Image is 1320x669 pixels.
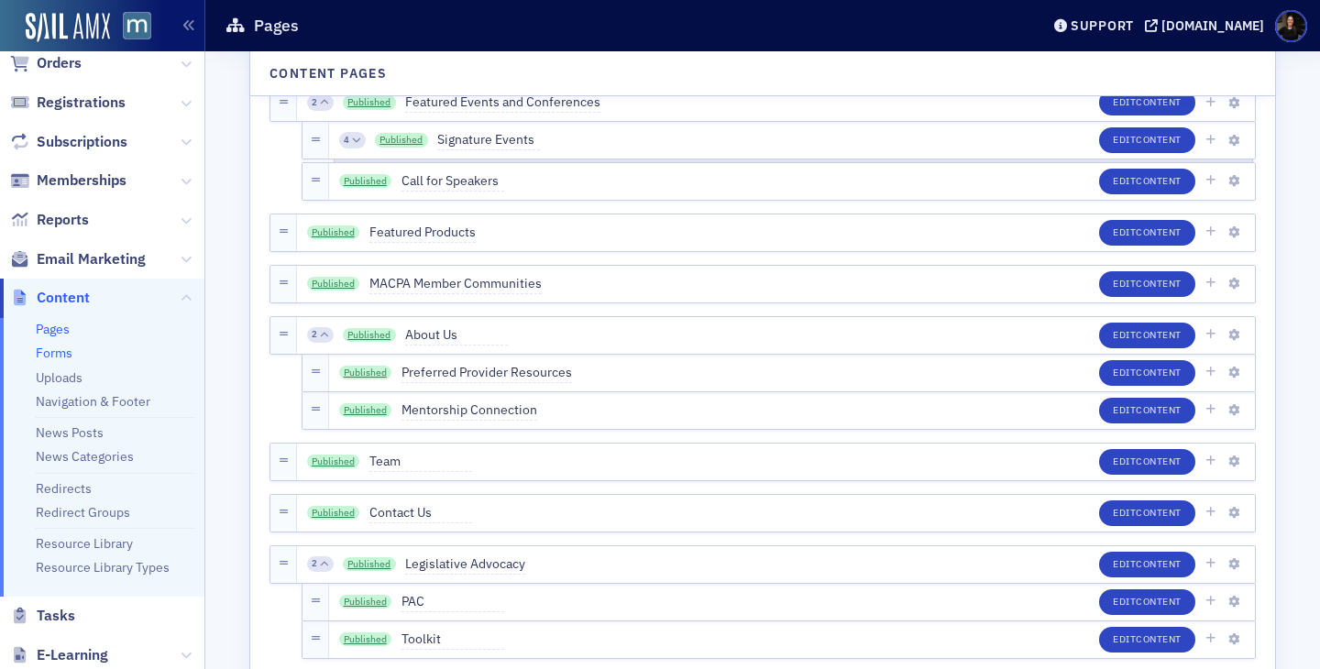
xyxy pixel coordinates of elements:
button: EditContent [1099,449,1195,475]
span: Content [1136,632,1182,645]
span: Content [1136,174,1182,187]
span: Content [1136,506,1182,519]
span: 4 [344,134,349,147]
span: Content [37,288,90,308]
a: Published [343,95,396,110]
span: Profile [1275,10,1307,42]
span: Email Marketing [37,249,146,269]
button: EditContent [1099,500,1195,526]
span: About Us [405,325,508,345]
a: Published [307,455,360,469]
a: Subscriptions [10,132,127,152]
a: Redirect Groups [36,504,130,521]
span: Reports [37,210,89,230]
a: Navigation & Footer [36,393,150,410]
span: Content [1136,133,1182,146]
span: MACPA Member Communities [369,274,542,294]
a: News Posts [36,424,104,441]
span: Featured Products [369,223,476,243]
a: Published [339,632,392,647]
a: Published [343,328,396,343]
span: E-Learning [37,645,108,665]
span: Team [369,452,472,472]
a: E-Learning [10,645,108,665]
button: EditContent [1099,552,1195,577]
img: SailAMX [26,13,110,42]
a: Email Marketing [10,249,146,269]
a: View Homepage [110,12,151,43]
a: Redirects [36,480,92,497]
span: PAC [401,592,504,612]
span: Tasks [37,606,75,626]
button: EditContent [1099,90,1195,115]
span: Contact Us [369,503,472,523]
a: Published [339,174,392,189]
button: EditContent [1099,127,1195,153]
a: Uploads [36,369,82,386]
button: EditContent [1099,323,1195,348]
a: Registrations [10,93,126,113]
a: Content [10,288,90,308]
a: Resource Library [36,535,133,552]
span: 2 [312,328,317,341]
button: [DOMAIN_NAME] [1145,19,1270,32]
span: Content [1136,366,1182,378]
a: News Categories [36,448,134,465]
a: Memberships [10,170,126,191]
button: EditContent [1099,589,1195,615]
span: Subscriptions [37,132,127,152]
span: 2 [312,557,317,570]
a: Published [375,133,428,148]
button: EditContent [1099,627,1195,653]
a: Resource Library Types [36,559,170,576]
span: Content [1136,225,1182,238]
div: Support [1071,17,1134,34]
span: Registrations [37,93,126,113]
button: EditContent [1099,169,1195,194]
span: Mentorship Connection [401,400,537,421]
span: Content [1136,557,1182,570]
a: Pages [36,321,70,337]
span: Content [1136,328,1182,341]
a: Published [307,225,360,240]
a: Published [339,366,392,380]
h1: Pages [254,15,299,37]
a: Reports [10,210,89,230]
img: SailAMX [123,12,151,40]
span: Legislative Advocacy [405,554,525,575]
span: Call for Speakers [401,171,504,192]
span: Orders [37,53,82,73]
span: Content [1136,403,1182,416]
a: Published [339,595,392,609]
span: 2 [312,96,317,109]
button: EditContent [1099,220,1195,246]
div: [DOMAIN_NAME] [1161,17,1264,34]
a: Published [339,403,392,418]
span: Content [1136,95,1182,108]
span: Content [1136,277,1182,290]
a: Tasks [10,606,75,626]
a: Orders [10,53,82,73]
span: Content [1136,455,1182,467]
span: Featured Events and Conferences [405,93,600,113]
span: Preferred Provider Resources [401,363,572,383]
span: Signature Events [437,130,540,150]
span: Toolkit [401,630,504,650]
button: EditContent [1099,271,1195,297]
h4: Content Pages [269,64,387,83]
button: EditContent [1099,398,1195,423]
a: Published [343,557,396,572]
span: Memberships [37,170,126,191]
a: Forms [36,345,72,361]
a: Published [307,506,360,521]
a: Published [307,277,360,291]
span: Content [1136,595,1182,608]
button: EditContent [1099,360,1195,386]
